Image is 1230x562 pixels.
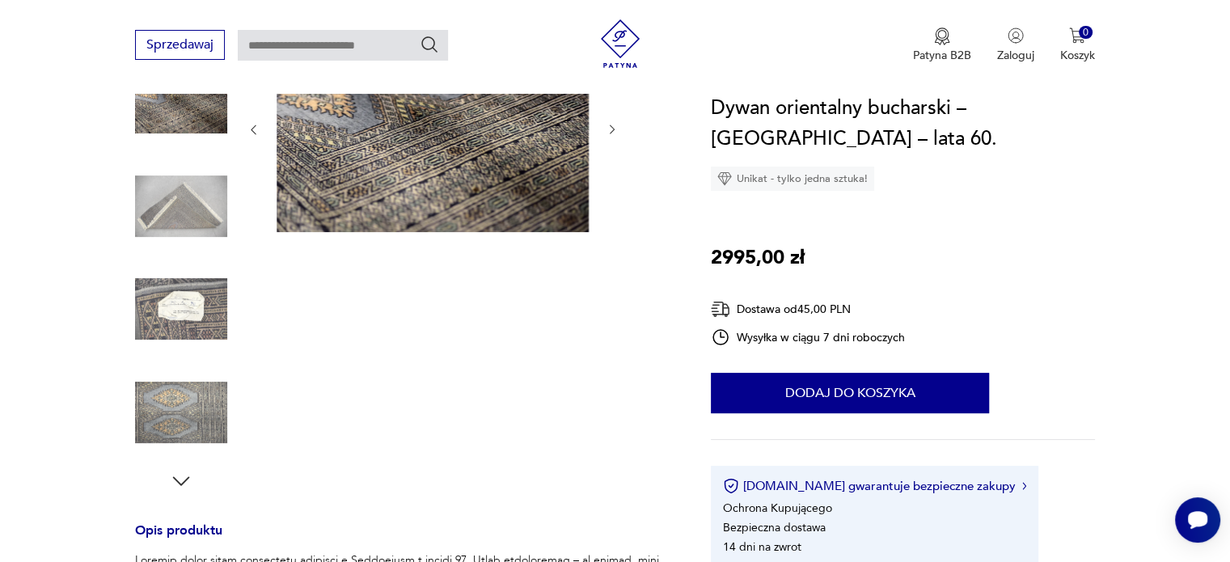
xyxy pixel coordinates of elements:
p: Zaloguj [997,48,1034,63]
img: Zdjęcie produktu Dywan orientalny bucharski – Pakistan – lata 60. [135,366,227,458]
h3: Opis produktu [135,526,672,552]
button: Patyna B2B [913,27,971,63]
a: Ikona medaluPatyna B2B [913,27,971,63]
img: Ikona medalu [934,27,950,45]
img: Ikona diamentu [717,171,732,186]
li: Bezpieczna dostawa [723,520,826,535]
img: Ikona dostawy [711,299,730,319]
iframe: Smartsupp widget button [1175,497,1220,543]
div: 0 [1079,26,1093,40]
img: Patyna - sklep z meblami i dekoracjami vintage [596,19,645,68]
button: Sprzedawaj [135,30,225,60]
img: Zdjęcie produktu Dywan orientalny bucharski – Pakistan – lata 60. [135,263,227,355]
button: Dodaj do koszyka [711,373,989,413]
img: Ikona koszyka [1069,27,1085,44]
img: Zdjęcie produktu Dywan orientalny bucharski – Pakistan – lata 60. [135,160,227,252]
img: Ikona strzałki w prawo [1022,482,1027,490]
img: Zdjęcie produktu Dywan orientalny bucharski – Pakistan – lata 60. [135,57,227,149]
button: 0Koszyk [1060,27,1095,63]
button: [DOMAIN_NAME] gwarantuje bezpieczne zakupy [723,478,1026,494]
a: Sprzedawaj [135,40,225,52]
div: Wysyłka w ciągu 7 dni roboczych [711,327,905,347]
h1: Dywan orientalny bucharski – [GEOGRAPHIC_DATA] – lata 60. [711,93,1095,154]
p: Koszyk [1060,48,1095,63]
img: Zdjęcie produktu Dywan orientalny bucharski – Pakistan – lata 60. [277,24,589,232]
img: Ikona certyfikatu [723,478,739,494]
img: Ikonka użytkownika [1008,27,1024,44]
p: Patyna B2B [913,48,971,63]
div: Dostawa od 45,00 PLN [711,299,905,319]
li: 14 dni na zwrot [723,539,801,555]
li: Ochrona Kupującego [723,501,832,516]
div: Unikat - tylko jedna sztuka! [711,167,874,191]
button: Zaloguj [997,27,1034,63]
button: Szukaj [420,35,439,54]
p: 2995,00 zł [711,243,805,273]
